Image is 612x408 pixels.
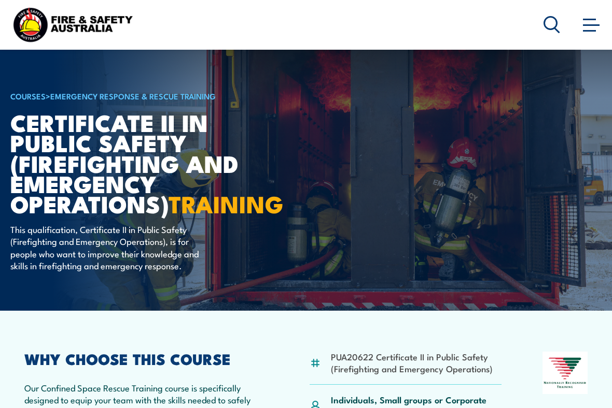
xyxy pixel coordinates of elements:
[331,351,502,375] li: PUA20622 Certificate II in Public Safety (Firefighting and Emergency Operations)
[169,185,284,221] strong: TRAINING
[10,112,267,213] h1: Certificate II in Public Safety (Firefighting and Emergency Operations)
[10,223,200,272] p: This qualification, Certificate II in Public Safety (Firefighting and Emergency Operations), is f...
[24,352,269,365] h2: WHY CHOOSE THIS COURSE
[10,90,267,102] h6: >
[543,352,588,394] img: Nationally Recognised Training logo.
[50,90,216,101] a: Emergency Response & Rescue Training
[10,90,46,101] a: COURSES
